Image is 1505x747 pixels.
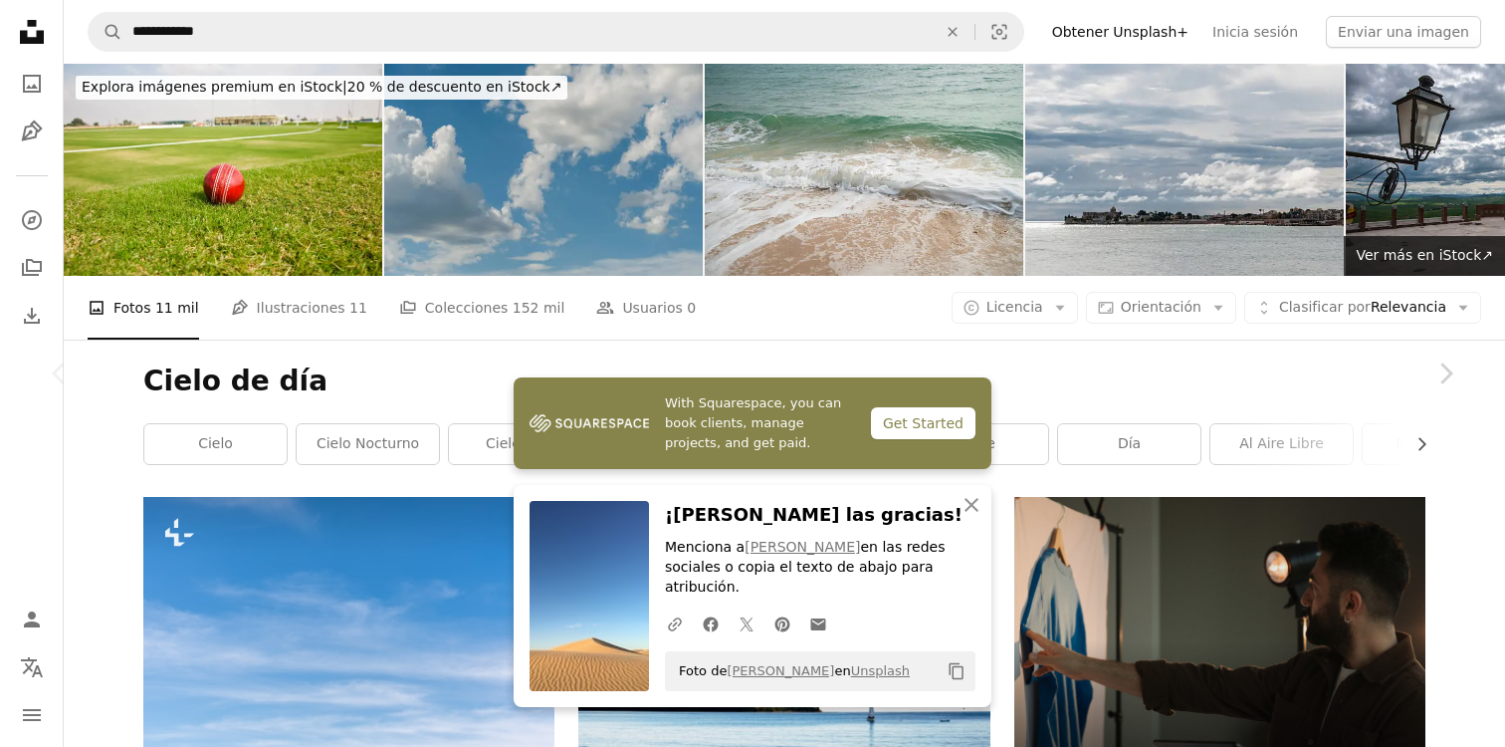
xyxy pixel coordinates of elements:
a: Explora imágenes premium en iStock|20 % de descuento en iStock↗ [64,64,579,112]
span: 20 % de descuento en iStock ↗ [82,79,561,95]
span: Licencia [986,299,1043,315]
a: Iniciar sesión / Registrarse [12,600,52,639]
button: Copiar al portapapeles [940,654,973,688]
a: al aire libre [1210,424,1353,464]
a: With Squarespace, you can book clients, manage projects, and get paid.Get Started [514,377,991,469]
a: Ilustraciones 11 [231,276,367,340]
span: 0 [687,297,696,319]
h3: ¡[PERSON_NAME] las gracias! [665,501,975,530]
a: Unsplash [851,663,910,678]
a: cielo nocturno [297,424,439,464]
span: Clasificar por [1279,299,1371,315]
button: Borrar [931,13,974,51]
button: Buscar en Unsplash [89,13,122,51]
div: Get Started [871,407,975,439]
a: Siguiente [1386,278,1505,469]
span: With Squarespace, you can book clients, manage projects, and get paid. [665,393,855,453]
span: Relevancia [1279,298,1446,318]
button: Búsqueda visual [975,13,1023,51]
h1: Cielo de día [143,364,1425,399]
span: 11 [349,297,367,319]
button: Idioma [12,647,52,687]
button: Licencia [952,292,1078,324]
img: El océano está en calma y el agua es de un color azul claro. Las olas son pequeñas. Aguas tranqui... [705,64,1023,276]
span: Orientación [1121,299,1201,315]
a: Obtener Unsplash+ [1040,16,1200,48]
img: El mar y el puerto de Trani en Puglia, Italia. Un horizonte entre el cielo y el mar. [1025,64,1344,276]
a: Las nubes cirros aparecen en un cielo azul sobre el lago Rogers cerca de Flagstaff, Arizona, EE. UU. [143,625,554,643]
span: 152 mil [513,297,565,319]
img: Fondo de cielo azul con nubes blancas. [384,64,703,276]
a: Explorar [12,200,52,240]
a: Ver más en iStock↗ [1344,236,1505,276]
span: Ver más en iStock ↗ [1356,247,1493,263]
form: Encuentra imágenes en todo el sitio [88,12,1024,52]
img: Copa mundial de críquet [64,64,382,276]
button: Orientación [1086,292,1236,324]
button: Menú [12,695,52,735]
button: Enviar una imagen [1326,16,1481,48]
a: Comparte en Twitter [729,604,764,643]
p: Menciona a en las redes sociales o copia el texto de abajo para atribución. [665,538,975,598]
a: Fotos [12,64,52,104]
a: [PERSON_NAME] [727,663,834,678]
a: cielo azul [449,424,591,464]
img: file-1747939142011-51e5cc87e3c9 [530,408,649,438]
a: naturaleza [1363,424,1505,464]
a: Colecciones 152 mil [399,276,565,340]
a: Colecciones [12,248,52,288]
a: Comparte en Pinterest [764,604,800,643]
a: [PERSON_NAME] [745,539,860,555]
a: Ilustraciones [12,112,52,151]
a: cielo [144,424,287,464]
a: Comparte en Facebook [693,604,729,643]
a: Inicia sesión [1200,16,1310,48]
button: Clasificar porRelevancia [1244,292,1481,324]
a: Comparte por correo electrónico [800,604,836,643]
span: Explora imágenes premium en iStock | [82,79,347,95]
a: día [1058,424,1200,464]
span: Foto de en [669,655,910,687]
a: Usuarios 0 [596,276,696,340]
